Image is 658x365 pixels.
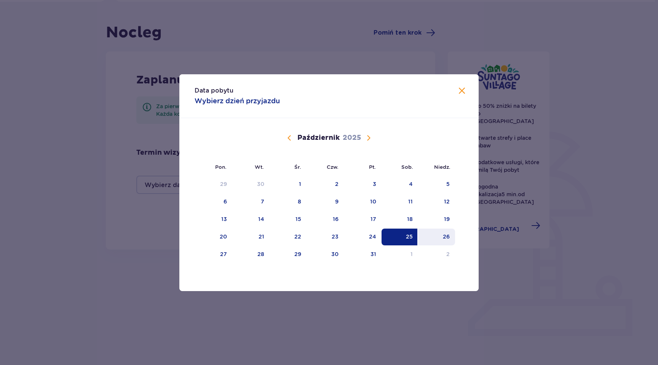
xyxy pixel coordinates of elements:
div: 10 [370,198,376,205]
td: Choose środa, 29 października 2025 as your check-out date. It’s available. [270,246,307,263]
td: Choose czwartek, 9 października 2025 as your check-out date. It’s available. [307,194,344,210]
div: 3 [373,180,376,188]
td: Choose poniedziałek, 20 października 2025 as your check-out date. It’s available. [195,229,232,245]
div: 25 [406,233,413,240]
small: Wt. [255,164,264,170]
td: Choose niedziela, 26 października 2025 as your check-out date. It’s available. [418,229,455,245]
div: 22 [294,233,301,240]
td: Choose wtorek, 21 października 2025 as your check-out date. It’s available. [232,229,270,245]
p: Data pobytu [195,86,233,95]
div: 2 [335,180,339,188]
td: Choose piątek, 3 października 2025 as your check-out date. It’s available. [344,176,382,193]
td: Choose sobota, 11 października 2025 as your check-out date. It’s available. [382,194,418,210]
td: Choose czwartek, 2 października 2025 as your check-out date. It’s available. [307,176,344,193]
div: 13 [221,215,227,223]
td: Choose niedziela, 2 listopada 2025 as your check-out date. It’s available. [418,246,455,263]
div: 17 [371,215,376,223]
div: 7 [261,198,264,205]
td: Choose środa, 15 października 2025 as your check-out date. It’s available. [270,211,307,228]
small: Czw. [327,164,339,170]
td: Choose niedziela, 5 października 2025 as your check-out date. It’s available. [418,176,455,193]
div: 16 [333,215,339,223]
div: 20 [220,233,227,240]
div: 15 [295,215,301,223]
div: 4 [409,180,413,188]
td: Choose niedziela, 19 października 2025 as your check-out date. It’s available. [418,211,455,228]
td: Choose wtorek, 14 października 2025 as your check-out date. It’s available. [232,211,270,228]
p: 2025 [343,133,361,142]
div: 18 [407,215,413,223]
td: Choose czwartek, 30 października 2025 as your check-out date. It’s available. [307,246,344,263]
div: 24 [369,233,376,240]
td: Selected as start date. sobota, 25 października 2025 [382,229,418,245]
td: Choose środa, 8 października 2025 as your check-out date. It’s available. [270,194,307,210]
small: Śr. [294,164,301,170]
div: 11 [408,198,413,205]
td: Choose piątek, 31 października 2025 as your check-out date. It’s available. [344,246,382,263]
div: 8 [298,198,301,205]
td: Choose poniedziałek, 29 września 2025 as your check-out date. It’s available. [195,176,232,193]
p: Wybierz dzień przyjazdu [195,96,280,106]
td: Choose piątek, 17 października 2025 as your check-out date. It’s available. [344,211,382,228]
td: Choose środa, 22 października 2025 as your check-out date. It’s available. [270,229,307,245]
small: Sob. [401,164,413,170]
div: 23 [332,233,339,240]
td: Choose wtorek, 7 października 2025 as your check-out date. It’s available. [232,194,270,210]
small: Pon. [215,164,227,170]
td: Choose czwartek, 23 października 2025 as your check-out date. It’s available. [307,229,344,245]
td: Choose poniedziałek, 27 października 2025 as your check-out date. It’s available. [195,246,232,263]
td: Choose sobota, 18 października 2025 as your check-out date. It’s available. [382,211,418,228]
div: 1 [299,180,301,188]
td: Choose piątek, 10 października 2025 as your check-out date. It’s available. [344,194,382,210]
td: Choose poniedziałek, 6 października 2025 as your check-out date. It’s available. [195,194,232,210]
td: Choose czwartek, 16 października 2025 as your check-out date. It’s available. [307,211,344,228]
td: Choose środa, 1 października 2025 as your check-out date. It’s available. [270,176,307,193]
div: 21 [259,233,264,240]
td: Choose niedziela, 12 października 2025 as your check-out date. It’s available. [418,194,455,210]
small: Pt. [369,164,376,170]
td: Choose piątek, 24 października 2025 as your check-out date. It’s available. [344,229,382,245]
div: 30 [257,180,264,188]
div: 29 [220,180,227,188]
td: Choose poniedziałek, 13 października 2025 as your check-out date. It’s available. [195,211,232,228]
td: Choose sobota, 4 października 2025 as your check-out date. It’s available. [382,176,418,193]
p: Październik [297,133,340,142]
div: 14 [258,215,264,223]
td: Choose wtorek, 30 września 2025 as your check-out date. It’s available. [232,176,270,193]
td: Choose wtorek, 28 października 2025 as your check-out date. It’s available. [232,246,270,263]
div: 9 [335,198,339,205]
div: Calendar [179,118,479,276]
small: Niedz. [434,164,450,170]
td: Choose sobota, 1 listopada 2025 as your check-out date. It’s available. [382,246,418,263]
div: 6 [224,198,227,205]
